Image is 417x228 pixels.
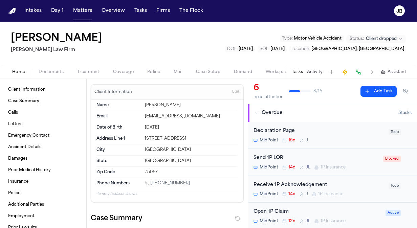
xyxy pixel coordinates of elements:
span: Todo [389,183,401,189]
button: Overdue5tasks [248,104,417,122]
a: Insurance [5,176,81,187]
span: MidPoint [260,219,278,224]
button: Edit DOL: 2025-07-14 [225,46,255,52]
span: Type : [282,37,293,41]
div: [EMAIL_ADDRESS][DOMAIN_NAME] [145,114,238,119]
dt: Address Line 1 [96,136,141,141]
button: The Flock [177,5,206,17]
span: Client Information [8,87,46,92]
button: Firms [154,5,173,17]
span: Coverage [113,69,134,75]
a: Case Summary [5,96,81,107]
div: Open task: Declaration Page [248,122,417,149]
span: Edit [232,90,239,94]
span: Blocked [383,156,401,162]
span: J [306,191,308,197]
span: 5 task s [398,110,412,116]
text: JB [396,9,402,14]
span: Overdue [262,110,283,116]
span: Accident Details [8,144,41,150]
span: SOL : [260,47,269,51]
span: 1P Insurance [321,165,346,170]
a: Police [5,188,81,199]
span: 8 / 16 [313,89,322,94]
span: Insurance [8,179,28,184]
h1: [PERSON_NAME] [11,32,102,45]
button: Tasks [132,5,150,17]
p: 4 empty fields not shown. [96,191,238,197]
button: Add Task [360,86,397,97]
span: Prior Medical History [8,167,51,173]
div: need attention [254,94,284,100]
div: 75067 [145,169,238,175]
span: 1P Insurance [318,191,343,197]
button: Hide completed tasks (⌘⇧H) [399,86,412,97]
span: Police [8,190,20,196]
button: Tasks [292,69,303,75]
a: Additional Parties [5,199,81,210]
button: Make a Call [354,67,363,77]
span: [GEOGRAPHIC_DATA], [GEOGRAPHIC_DATA] [311,47,404,51]
a: Emergency Contact [5,130,81,141]
button: Edit Location: Dallas, TX [289,46,406,52]
button: Activity [307,69,323,75]
img: Finch Logo [8,8,16,14]
span: Letters [8,121,22,127]
span: Active [386,210,401,216]
span: Workspaces [266,69,292,75]
span: 14d [288,165,295,170]
h3: Client Information [93,89,133,95]
span: [DATE] [270,47,285,51]
button: Intakes [22,5,44,17]
a: Calls [5,107,81,118]
span: 15d [288,138,295,143]
div: Receive 1P Acknowledgement [254,181,385,189]
a: Prior Medical History [5,165,81,176]
div: Open 1P Claim [254,208,381,216]
a: Employment [5,211,81,222]
div: Open task: Send 1P LOR [248,149,417,176]
span: MidPoint [260,138,278,143]
a: Client Information [5,84,81,95]
span: Home [12,69,25,75]
button: Edit [230,87,241,97]
span: Case Setup [196,69,220,75]
span: Emergency Contact [8,133,49,138]
span: J L [306,219,310,224]
span: Todo [389,129,401,135]
span: 14d [288,191,295,197]
span: Police [147,69,160,75]
dt: State [96,158,141,164]
button: Matters [70,5,95,17]
dt: Zip Code [96,169,141,175]
button: Edit matter name [11,32,102,45]
span: 12d [288,219,295,224]
div: [PERSON_NAME] [145,102,238,108]
span: Calls [8,110,18,115]
dt: Date of Birth [96,125,141,130]
span: 1P Insurance [321,219,346,224]
span: Additional Parties [8,202,44,207]
button: Assistant [381,69,406,75]
span: Client dropped [366,36,397,42]
span: Documents [39,69,64,75]
button: Add Task [327,67,336,77]
div: 6 [254,83,284,94]
span: Mail [174,69,182,75]
span: MidPoint [260,165,278,170]
a: Damages [5,153,81,164]
dt: Name [96,102,141,108]
span: Employment [8,213,35,219]
button: Overview [99,5,128,17]
button: Create Immediate Task [340,67,350,77]
div: Declaration Page [254,127,385,135]
span: Phone Numbers [96,181,130,186]
span: Assistant [388,69,406,75]
button: Edit SOL: 2027-07-14 [258,46,287,52]
a: Letters [5,119,81,130]
div: [STREET_ADDRESS] [145,136,238,141]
